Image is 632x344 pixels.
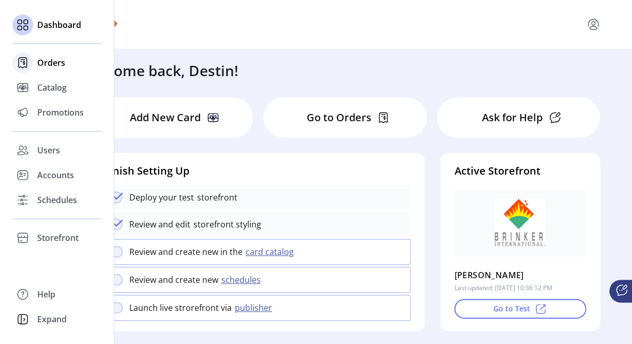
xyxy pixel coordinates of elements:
span: Schedules [37,194,77,206]
p: Last updated: [DATE] 10:36:12 PM [454,283,552,293]
span: Accounts [37,169,74,181]
p: Launch live strorefront via [129,302,232,314]
h4: Active Storefront [454,163,586,179]
p: Add New Card [130,110,201,125]
span: Users [37,144,60,156]
p: Go to Orders [306,110,371,125]
p: Ask for Help [482,110,543,125]
button: publisher [232,302,278,314]
p: storefront [194,191,237,204]
button: Go to Test [454,299,586,319]
p: Review and create new in the [129,246,243,258]
button: menu [585,16,601,33]
span: Expand [37,313,67,325]
span: Catalog [37,81,67,94]
p: Deploy your test [129,191,194,204]
button: schedules [218,274,267,286]
p: storefront styling [190,218,261,231]
span: Orders [37,56,65,69]
span: Dashboard [37,19,81,31]
p: Review and edit [129,218,190,231]
p: [PERSON_NAME] [454,267,523,283]
h4: Finish Setting Up [104,163,411,179]
span: Promotions [37,106,84,119]
span: Help [37,288,55,300]
span: Storefront [37,232,79,244]
p: Review and create new [129,274,218,286]
h3: Welcome back, Destin! [81,60,238,81]
button: card catalog [243,246,300,258]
